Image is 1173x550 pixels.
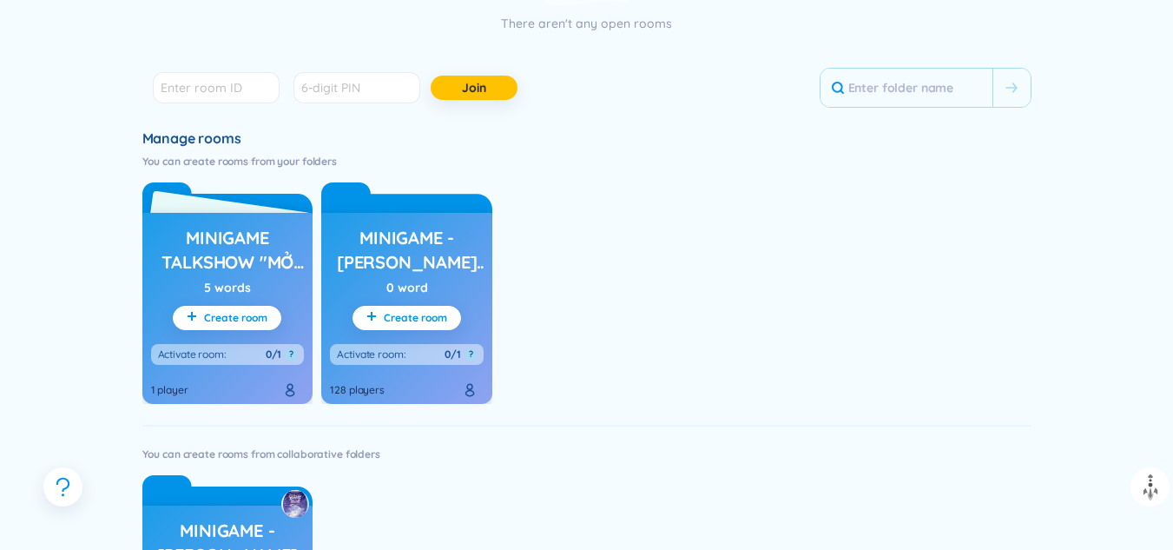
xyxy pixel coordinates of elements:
[366,311,384,325] span: plus
[293,72,420,103] input: 6-digit PIN
[187,311,204,325] span: plus
[353,306,461,330] button: Create room
[384,311,447,325] span: Create room
[330,222,484,278] a: MINIGAME - [PERSON_NAME] KNKD XI
[151,383,188,397] div: 1 player
[142,129,1031,148] h3: Manage rooms
[337,348,405,361] div: Activate room :
[1137,474,1164,501] img: to top
[142,155,1031,169] h6: You can create rooms from your folders
[204,278,251,297] div: 5 words
[465,348,477,361] button: ?
[52,476,74,498] span: question
[283,489,307,520] img: avatar
[158,348,227,361] div: Activate room :
[204,311,267,325] span: Create room
[151,226,305,274] h3: Minigame Talkshow "Mở khóa đại học - k25 on air"
[820,69,992,107] input: Enter folder name
[151,222,305,278] a: Minigame Talkshow "Mở khóa đại học - k25 on air"
[431,76,517,100] button: Join
[43,467,82,507] button: question
[462,79,486,96] span: Join
[281,490,309,518] a: avatar
[445,348,461,361] div: 0/1
[285,348,297,361] button: ?
[173,306,281,330] button: Create room
[142,447,1031,461] h6: You can create rooms from collaborative folders
[330,226,484,274] h3: MINIGAME - [PERSON_NAME] KNKD XI
[266,348,282,361] div: 0/1
[348,14,826,33] p: There aren't any open rooms
[153,72,280,103] input: Enter room ID
[330,383,385,397] div: 128 players
[386,278,428,297] div: 0 word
